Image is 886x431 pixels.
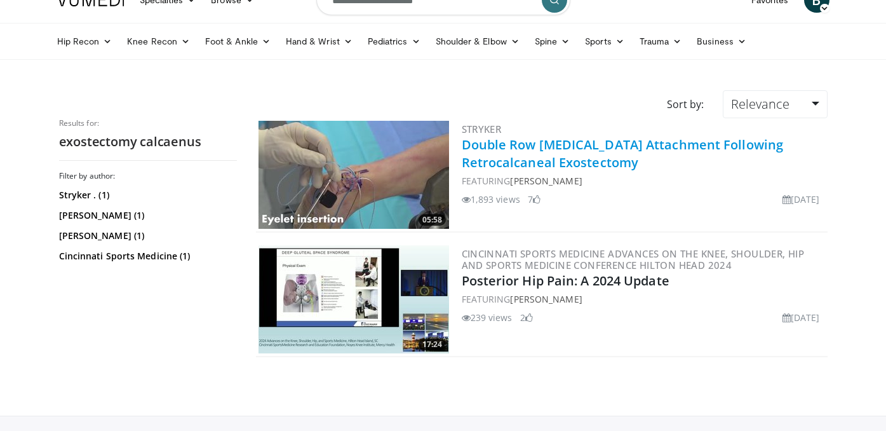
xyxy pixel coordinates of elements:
[419,214,446,226] span: 05:58
[731,95,789,113] span: Relevance
[59,189,234,202] a: Stryker . (1)
[119,29,198,54] a: Knee Recon
[462,123,502,135] a: Stryker
[50,29,120,54] a: Hip Recon
[59,171,237,181] h3: Filter by author:
[462,247,805,271] a: Cincinnati Sports Medicine Advances on the Knee, Shoulder, Hip and Sports Medicine Conference Hil...
[462,193,520,206] li: 1,893 views
[723,90,827,118] a: Relevance
[782,193,820,206] li: [DATE]
[258,245,449,353] a: 17:24
[657,90,713,118] div: Sort by:
[510,293,582,305] a: [PERSON_NAME]
[419,339,446,350] span: 17:24
[198,29,278,54] a: Foot & Ankle
[59,133,237,150] h2: exostectomy calcaenus
[360,29,428,54] a: Pediatrics
[527,29,577,54] a: Spine
[258,121,449,229] a: 05:58
[59,250,234,263] a: Cincinnati Sports Medicine (1)
[428,29,527,54] a: Shoulder & Elbow
[59,209,234,222] a: [PERSON_NAME] (1)
[520,311,533,324] li: 2
[59,118,237,128] p: Results for:
[258,245,449,353] img: 383f1cf8-d1ae-47d4-b0c3-7191b2a57bf4.300x170_q85_crop-smart_upscale.jpg
[462,136,784,171] a: Double Row [MEDICAL_DATA] Attachment Following Retrocalcaneal Exostectomy
[632,29,690,54] a: Trauma
[782,311,820,324] li: [DATE]
[59,229,234,242] a: [PERSON_NAME] (1)
[462,292,825,306] div: FEATURING
[462,311,513,324] li: 239 views
[528,193,540,206] li: 7
[689,29,754,54] a: Business
[510,175,582,187] a: [PERSON_NAME]
[462,272,669,289] a: Posterior Hip Pain: A 2024 Update
[462,174,825,188] div: FEATURING
[577,29,632,54] a: Sports
[278,29,360,54] a: Hand & Wrist
[258,121,449,229] img: 4e80d278-595b-4503-af14-e76e6dc0a632.300x170_q85_crop-smart_upscale.jpg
